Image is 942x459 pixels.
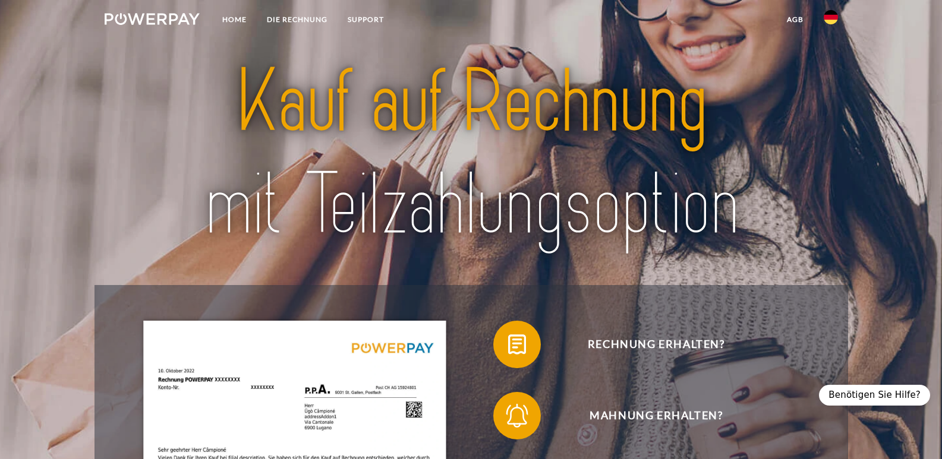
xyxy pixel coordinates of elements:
[824,10,838,24] img: de
[819,385,930,406] div: Benötigen Sie Hilfe?
[338,9,394,30] a: SUPPORT
[493,321,802,368] button: Rechnung erhalten?
[105,13,200,25] img: logo-powerpay-white.svg
[140,46,801,261] img: title-powerpay_de.svg
[511,392,802,439] span: Mahnung erhalten?
[493,392,802,439] button: Mahnung erhalten?
[257,9,338,30] a: DIE RECHNUNG
[777,9,814,30] a: agb
[502,330,532,359] img: qb_bill.svg
[502,401,532,430] img: qb_bell.svg
[511,321,802,368] span: Rechnung erhalten?
[212,9,257,30] a: Home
